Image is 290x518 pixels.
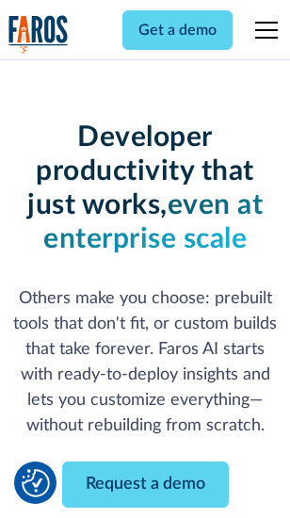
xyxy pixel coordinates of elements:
a: home [8,15,69,54]
p: Others make you choose: prebuilt tools that don't fit, or custom builds that take forever. Faros ... [8,286,282,439]
a: Request a demo [62,461,229,508]
img: Logo of the analytics and reporting company Faros. [8,15,69,54]
strong: Developer productivity that just works, [27,123,254,219]
img: Revisit consent button [22,469,50,497]
div: menu [244,8,282,53]
button: Cookie Settings [22,469,50,497]
a: Get a demo [122,10,233,50]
